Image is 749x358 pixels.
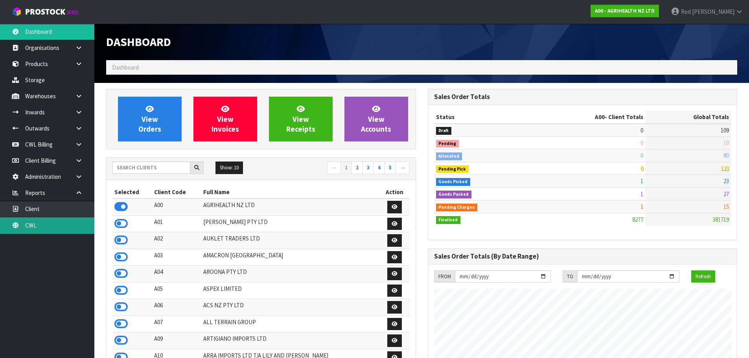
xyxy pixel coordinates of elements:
[723,152,729,159] span: 80
[118,97,182,141] a: ViewOrders
[201,186,379,198] th: Full Name
[286,104,315,134] span: View Receipts
[112,162,190,174] input: Search clients
[201,232,379,249] td: AUKLET TRADERS LTD
[340,162,352,174] a: 1
[532,111,645,123] th: - Client Totals
[640,165,643,172] span: 0
[152,198,202,215] td: A00
[640,190,643,198] span: 1
[351,162,363,174] a: 2
[691,270,715,283] button: Refresh
[434,93,731,101] h3: Sales Order Totals
[645,111,731,123] th: Global Totals
[269,97,333,141] a: ViewReceipts
[201,299,379,316] td: ACS NZ PTY LTD
[723,203,729,210] span: 15
[152,215,202,232] td: A01
[201,266,379,283] td: AROONA PTY LTD
[380,186,410,198] th: Action
[563,270,577,283] div: TO
[436,127,452,135] span: Draft
[712,216,729,223] span: 381719
[152,316,202,332] td: A07
[67,9,79,16] small: WMS
[436,140,459,148] span: Pending
[640,177,643,185] span: 1
[201,282,379,299] td: ASPEX LIMITED
[436,204,478,211] span: Pending Charges
[591,5,659,17] a: A00 - AGRIHEALTH NZ LTD
[193,97,257,141] a: ViewInvoices
[25,7,65,17] span: ProStock
[112,186,152,198] th: Selected
[640,203,643,210] span: 1
[640,127,643,134] span: 0
[692,8,734,15] span: [PERSON_NAME]
[344,97,408,141] a: ViewAccounts
[138,104,161,134] span: View Orders
[363,162,374,174] a: 3
[327,162,341,174] a: ←
[385,162,396,174] a: 5
[436,178,471,186] span: Goods Picked
[267,162,410,175] nav: Page navigation
[434,253,731,260] h3: Sales Order Totals (By Date Range)
[201,215,379,232] td: [PERSON_NAME] PTY LTD
[201,332,379,349] td: ARTIGIANO IMPORTS LTD
[681,8,691,15] span: Rod
[201,249,379,266] td: AMACRON [GEOGRAPHIC_DATA]
[152,299,202,316] td: A06
[374,162,385,174] a: 4
[212,104,239,134] span: View Invoices
[595,113,605,121] span: A00
[201,198,379,215] td: AGRIHEALTH NZ LTD
[721,165,729,172] span: 123
[361,104,391,134] span: View Accounts
[152,186,202,198] th: Client Code
[152,266,202,283] td: A04
[434,111,532,123] th: Status
[632,216,643,223] span: 8277
[152,282,202,299] td: A05
[106,34,171,49] span: Dashboard
[215,162,243,174] button: Show: 10
[640,152,643,159] span: 0
[396,162,409,174] a: →
[436,165,469,173] span: Pending Pick
[152,249,202,266] td: A03
[723,139,729,147] span: 10
[595,7,655,14] strong: A00 - AGRIHEALTH NZ LTD
[723,177,729,185] span: 23
[201,316,379,332] td: ALL TERRAIN GROUP
[434,270,455,283] div: FROM
[640,139,643,147] span: 0
[152,232,202,249] td: A02
[436,216,461,224] span: Finalised
[723,190,729,198] span: 27
[12,7,22,17] img: cube-alt.png
[436,191,472,198] span: Goods Packed
[152,332,202,349] td: A09
[436,152,462,160] span: Allocated
[112,64,139,71] span: Dashboard
[721,127,729,134] span: 109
